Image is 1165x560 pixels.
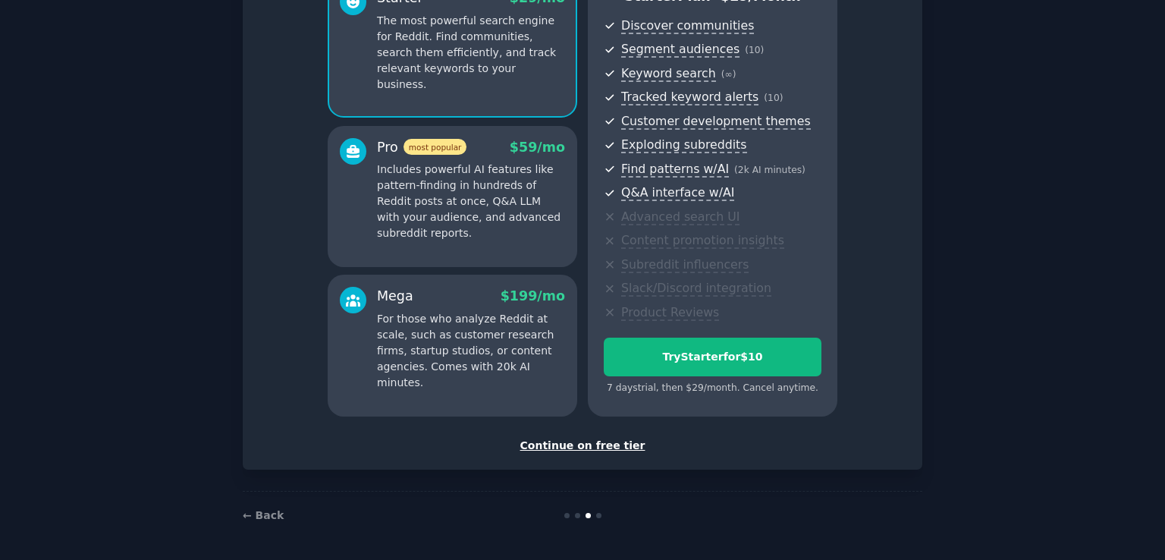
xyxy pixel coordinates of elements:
[621,233,784,249] span: Content promotion insights
[621,42,740,58] span: Segment audiences
[621,281,771,297] span: Slack/Discord integration
[377,287,413,306] div: Mega
[621,137,746,153] span: Exploding subreddits
[734,165,805,175] span: ( 2k AI minutes )
[377,138,466,157] div: Pro
[604,349,821,365] div: Try Starter for $10
[377,311,565,391] p: For those who analyze Reddit at scale, such as customer research firms, startup studios, or conte...
[621,66,716,82] span: Keyword search
[621,257,749,273] span: Subreddit influencers
[510,140,565,155] span: $ 59 /mo
[764,93,783,103] span: ( 10 )
[501,288,565,304] span: $ 199 /mo
[404,139,467,155] span: most popular
[621,305,719,321] span: Product Reviews
[721,69,736,80] span: ( ∞ )
[243,509,284,521] a: ← Back
[377,13,565,93] p: The most powerful search engine for Reddit. Find communities, search them efficiently, and track ...
[604,338,821,376] button: TryStarterfor$10
[621,18,754,34] span: Discover communities
[621,114,811,130] span: Customer development themes
[621,162,729,178] span: Find patterns w/AI
[259,438,906,454] div: Continue on free tier
[621,185,734,201] span: Q&A interface w/AI
[377,162,565,241] p: Includes powerful AI features like pattern-finding in hundreds of Reddit posts at once, Q&A LLM w...
[604,382,821,395] div: 7 days trial, then $ 29 /month . Cancel anytime.
[745,45,764,55] span: ( 10 )
[621,209,740,225] span: Advanced search UI
[621,90,758,105] span: Tracked keyword alerts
